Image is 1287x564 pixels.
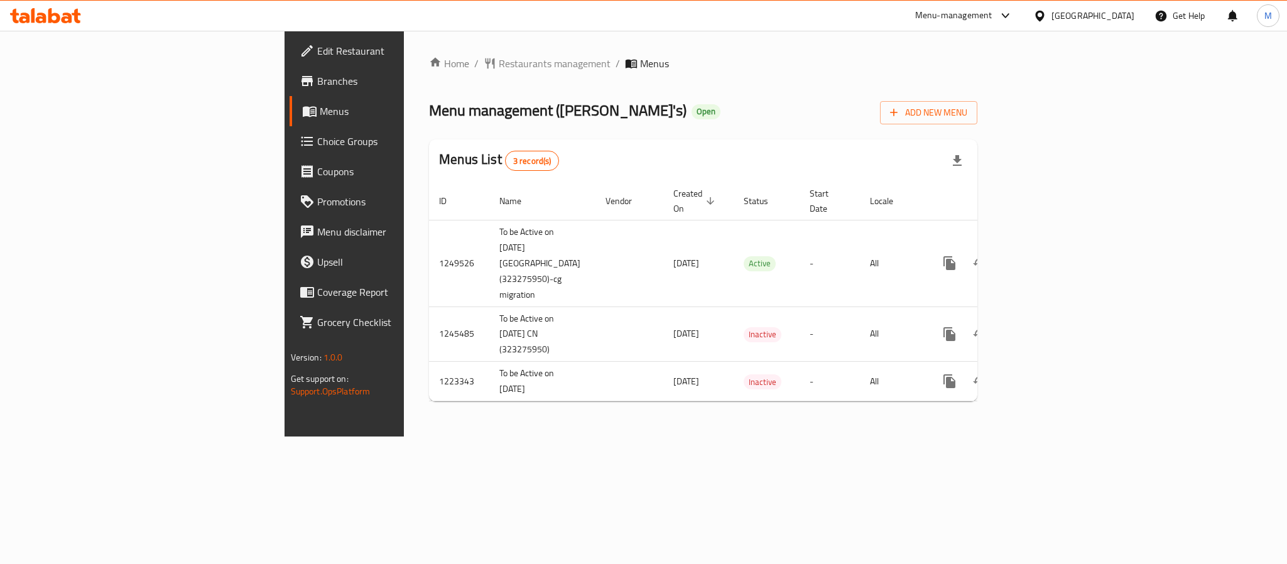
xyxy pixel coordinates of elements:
[290,307,499,337] a: Grocery Checklist
[439,193,463,209] span: ID
[692,104,720,119] div: Open
[1264,9,1272,23] span: M
[317,164,489,179] span: Coupons
[429,182,1065,402] table: enhanced table
[692,106,720,117] span: Open
[965,248,995,278] button: Change Status
[290,66,499,96] a: Branches
[673,373,699,389] span: [DATE]
[942,146,972,176] div: Export file
[505,151,560,171] div: Total records count
[499,56,611,71] span: Restaurants management
[489,362,595,401] td: To be Active on [DATE]
[673,255,699,271] span: [DATE]
[290,217,499,247] a: Menu disclaimer
[317,224,489,239] span: Menu disclaimer
[317,73,489,89] span: Branches
[317,194,489,209] span: Promotions
[291,371,349,387] span: Get support on:
[1051,9,1134,23] div: [GEOGRAPHIC_DATA]
[860,306,925,362] td: All
[965,319,995,349] button: Change Status
[290,36,499,66] a: Edit Restaurant
[744,327,781,342] span: Inactive
[965,366,995,396] button: Change Status
[291,349,322,366] span: Version:
[484,56,611,71] a: Restaurants management
[744,256,776,271] span: Active
[429,56,977,71] nav: breadcrumb
[439,150,559,171] h2: Menus List
[489,306,595,362] td: To be Active on [DATE] CN (323275950)
[860,220,925,306] td: All
[290,187,499,217] a: Promotions
[860,362,925,401] td: All
[317,134,489,149] span: Choice Groups
[880,101,977,124] button: Add New Menu
[290,96,499,126] a: Menus
[320,104,489,119] span: Menus
[317,315,489,330] span: Grocery Checklist
[317,254,489,269] span: Upsell
[935,319,965,349] button: more
[640,56,669,71] span: Menus
[290,126,499,156] a: Choice Groups
[290,247,499,277] a: Upsell
[935,248,965,278] button: more
[800,220,860,306] td: -
[499,193,538,209] span: Name
[290,277,499,307] a: Coverage Report
[935,366,965,396] button: more
[744,374,781,389] div: Inactive
[744,193,785,209] span: Status
[925,182,1065,220] th: Actions
[506,155,559,167] span: 3 record(s)
[317,43,489,58] span: Edit Restaurant
[810,186,845,216] span: Start Date
[290,156,499,187] a: Coupons
[429,96,687,124] span: Menu management ( [PERSON_NAME]'s )
[605,193,648,209] span: Vendor
[489,220,595,306] td: To be Active on [DATE] [GEOGRAPHIC_DATA] (323275950)-cg migration
[744,375,781,389] span: Inactive
[616,56,620,71] li: /
[915,8,992,23] div: Menu-management
[890,105,967,121] span: Add New Menu
[317,285,489,300] span: Coverage Report
[800,306,860,362] td: -
[870,193,910,209] span: Locale
[291,383,371,399] a: Support.OpsPlatform
[323,349,343,366] span: 1.0.0
[800,362,860,401] td: -
[673,186,719,216] span: Created On
[673,325,699,342] span: [DATE]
